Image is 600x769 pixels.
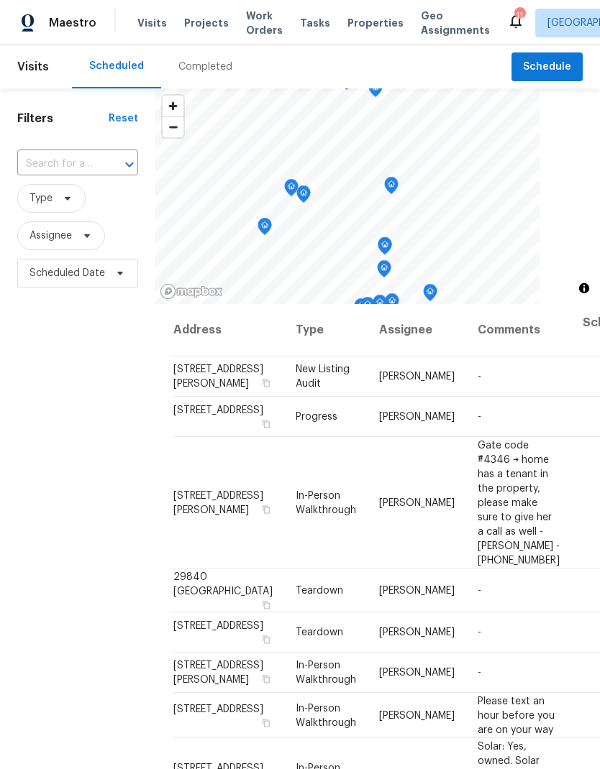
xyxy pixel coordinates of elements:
[296,585,343,595] span: Teardown
[260,377,273,390] button: Copy Address
[17,111,109,126] h1: Filters
[163,96,183,116] button: Zoom in
[379,412,455,422] span: [PERSON_NAME]
[173,364,263,389] span: [STREET_ADDRESS][PERSON_NAME]
[260,502,273,515] button: Copy Address
[296,185,311,208] div: Map marker
[373,295,387,317] div: Map marker
[89,59,144,73] div: Scheduled
[423,284,437,306] div: Map marker
[260,716,273,729] button: Copy Address
[347,16,404,30] span: Properties
[379,372,455,382] span: [PERSON_NAME]
[368,80,383,102] div: Map marker
[379,585,455,595] span: [PERSON_NAME]
[163,116,183,137] button: Zoom out
[296,660,356,685] span: In-Person Walkthrough
[580,280,588,296] span: Toggle attribution
[173,405,263,415] span: [STREET_ADDRESS]
[246,9,283,37] span: Work Orders
[466,304,571,356] th: Comments
[260,673,273,686] button: Copy Address
[514,9,524,23] div: 11
[478,440,560,565] span: Gate code #4346 → home has a tenant in the property, please make sure to give her a call as well ...
[173,304,284,356] th: Address
[300,18,330,28] span: Tasks
[284,304,368,356] th: Type
[478,585,481,595] span: -
[478,668,481,678] span: -
[296,364,350,389] span: New Listing Audit
[29,191,53,206] span: Type
[155,88,540,304] canvas: Map
[296,703,356,727] span: In-Person Walkthrough
[119,155,140,175] button: Open
[284,179,299,201] div: Map marker
[379,627,455,637] span: [PERSON_NAME]
[173,571,273,596] span: 29840 [GEOGRAPHIC_DATA]
[360,297,375,319] div: Map marker
[173,490,263,515] span: [STREET_ADDRESS][PERSON_NAME]
[512,52,583,82] button: Schedule
[478,412,481,422] span: -
[576,280,593,297] button: Toggle attribution
[377,260,391,282] div: Map marker
[296,627,343,637] span: Teardown
[17,51,49,83] span: Visits
[378,237,392,259] div: Map marker
[49,16,96,30] span: Maestro
[384,177,399,199] div: Map marker
[258,218,272,240] div: Map marker
[379,668,455,678] span: [PERSON_NAME]
[109,111,138,126] div: Reset
[385,293,399,316] div: Map marker
[379,710,455,720] span: [PERSON_NAME]
[178,60,232,74] div: Completed
[523,58,571,76] span: Schedule
[478,372,481,382] span: -
[184,16,229,30] span: Projects
[296,490,356,515] span: In-Person Walkthrough
[296,412,337,422] span: Progress
[160,283,223,300] a: Mapbox homepage
[29,266,105,280] span: Scheduled Date
[260,418,273,430] button: Copy Address
[478,627,481,637] span: -
[260,633,273,646] button: Copy Address
[354,298,368,321] div: Map marker
[379,497,455,507] span: [PERSON_NAME]
[137,16,167,30] span: Visits
[421,9,490,37] span: Geo Assignments
[478,696,555,735] span: Please text an hour before you are on your way
[368,304,466,356] th: Assignee
[173,704,263,714] span: [STREET_ADDRESS]
[17,153,98,175] input: Search for an address...
[173,621,263,631] span: [STREET_ADDRESS]
[173,660,263,685] span: [STREET_ADDRESS][PERSON_NAME]
[260,598,273,611] button: Copy Address
[29,229,72,243] span: Assignee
